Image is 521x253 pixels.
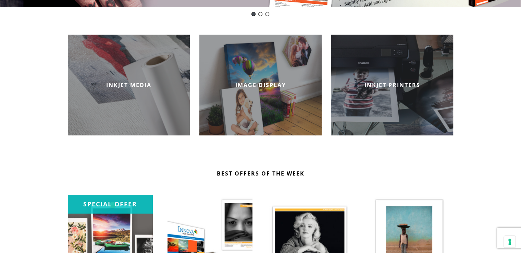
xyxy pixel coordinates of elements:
[68,195,153,214] div: Special Offer
[258,12,262,16] div: Innova-general
[68,81,190,89] h2: INKJET MEDIA
[250,11,271,17] div: Choose slide to display.
[199,81,322,89] h2: IMAGE DISPLAY
[68,170,454,177] h2: Best Offers Of The Week
[251,12,256,16] div: Innova Decor Art IFA 24
[504,236,516,248] button: Your consent preferences for tracking technologies
[331,81,454,89] h2: INKJET PRINTERS
[265,12,269,16] div: pinch book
